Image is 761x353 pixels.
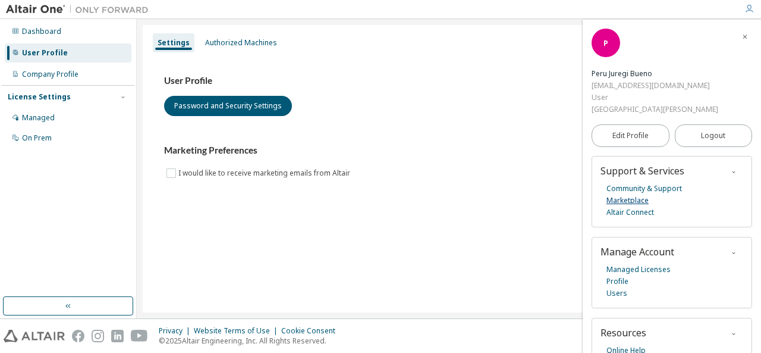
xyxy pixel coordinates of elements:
[158,38,190,48] div: Settings
[606,195,649,207] a: Marketplace
[22,113,55,123] div: Managed
[72,330,84,342] img: facebook.svg
[92,330,104,342] img: instagram.svg
[22,133,52,143] div: On Prem
[6,4,155,15] img: Altair One
[612,131,649,140] span: Edit Profile
[592,92,720,104] div: User
[22,27,61,36] div: Dashboard
[603,38,608,48] span: P
[8,92,71,102] div: License Settings
[606,264,671,276] a: Managed Licenses
[606,207,654,218] a: Altair Connect
[194,326,281,336] div: Website Terms of Use
[281,326,342,336] div: Cookie Consent
[178,166,353,180] label: I would like to receive marketing emails from Altair
[164,145,734,157] h3: Marketing Preferences
[592,68,720,80] div: Peru Juregi Bueno
[592,104,720,115] div: [GEOGRAPHIC_DATA][PERSON_NAME] UPV-EHU
[606,183,682,195] a: Community & Support
[592,80,720,92] div: [EMAIL_ADDRESS][DOMAIN_NAME]
[600,326,646,339] span: Resources
[131,330,148,342] img: youtube.svg
[675,124,753,147] button: Logout
[606,276,628,288] a: Profile
[164,96,292,116] button: Password and Security Settings
[22,70,78,79] div: Company Profile
[600,245,674,258] span: Manage Account
[111,330,124,342] img: linkedin.svg
[600,164,684,177] span: Support & Services
[205,38,277,48] div: Authorized Machines
[159,326,194,336] div: Privacy
[4,330,65,342] img: altair_logo.svg
[592,124,669,147] a: Edit Profile
[701,130,725,142] span: Logout
[164,75,734,87] h3: User Profile
[606,288,627,299] a: Users
[22,48,68,58] div: User Profile
[159,336,342,346] p: © 2025 Altair Engineering, Inc. All Rights Reserved.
